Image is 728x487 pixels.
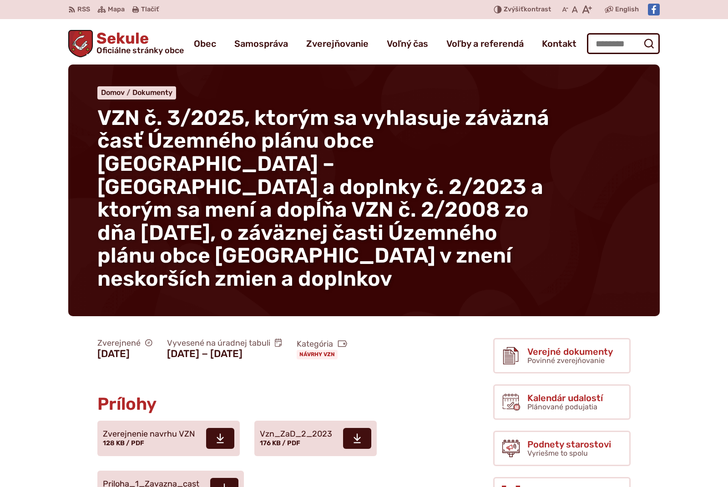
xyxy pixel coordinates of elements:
[108,4,125,15] span: Mapa
[97,395,420,414] h2: Prílohy
[493,431,631,466] a: Podnety starostovi Vyriešme to spolu
[167,338,282,348] span: Vyvesené na úradnej tabuli
[527,356,605,365] span: Povinné zverejňovanie
[297,339,348,349] span: Kategória
[527,449,588,457] span: Vyriešme to spolu
[387,31,428,56] a: Voľný čas
[613,4,641,15] a: English
[527,347,613,357] span: Verejné dokumenty
[527,439,611,449] span: Podnety starostovi
[504,5,524,13] span: Zvýšiť
[101,88,125,97] span: Domov
[167,348,282,360] figcaption: [DATE] − [DATE]
[446,31,524,56] a: Voľby a referendá
[103,430,195,439] span: Zverejnenie navrhu VZN
[542,31,576,56] a: Kontakt
[103,439,144,447] span: 128 KB / PDF
[260,430,332,439] span: Vzn_ZaD_2_2023
[254,421,377,456] a: Vzn_ZaD_2_2023 176 KB / PDF
[141,6,159,14] span: Tlačiť
[260,439,300,447] span: 176 KB / PDF
[97,338,152,348] span: Zverejnené
[615,4,639,15] span: English
[101,88,132,97] a: Domov
[648,4,660,15] img: Prejsť na Facebook stránku
[93,31,184,55] span: Sekule
[504,6,551,14] span: kontrast
[68,30,93,57] img: Prejsť na domovskú stránku
[234,31,288,56] a: Samospráva
[68,30,184,57] a: Logo Sekule, prejsť na domovskú stránku.
[306,31,369,56] a: Zverejňovanie
[527,403,597,411] span: Plánované podujatia
[493,384,631,420] a: Kalendár udalostí Plánované podujatia
[97,105,549,291] span: VZN č. 3/2025, ktorým sa vyhlasuje záväzná časť Územného plánu obce [GEOGRAPHIC_DATA] – [GEOGRAPH...
[297,350,338,359] a: Návrhy VZN
[493,338,631,373] a: Verejné dokumenty Povinné zverejňovanie
[77,4,90,15] span: RSS
[194,31,216,56] a: Obec
[132,88,172,97] a: Dokumenty
[97,348,152,360] figcaption: [DATE]
[96,46,184,55] span: Oficiálne stránky obce
[97,421,240,456] a: Zverejnenie navrhu VZN 128 KB / PDF
[527,393,603,403] span: Kalendár udalostí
